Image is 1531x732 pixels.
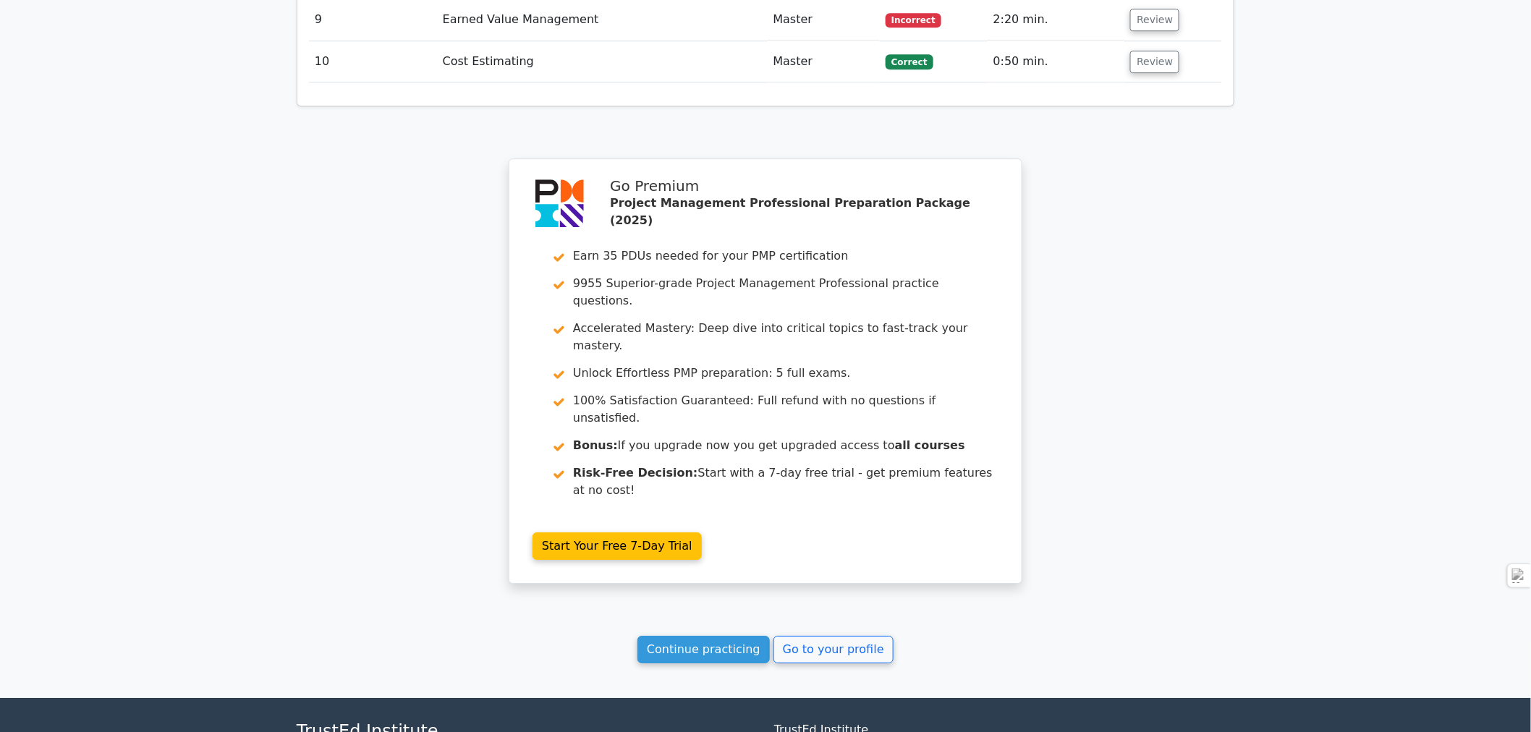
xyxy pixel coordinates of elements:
td: Master [768,41,881,82]
span: Correct [886,54,933,69]
a: Start Your Free 7-Day Trial [533,532,702,560]
td: 0:50 min. [988,41,1125,82]
a: Go to your profile [773,636,894,663]
a: Continue practicing [637,636,770,663]
span: Incorrect [886,13,941,27]
button: Review [1130,51,1179,73]
td: Cost Estimating [437,41,768,82]
button: Review [1130,9,1179,31]
td: 10 [309,41,437,82]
